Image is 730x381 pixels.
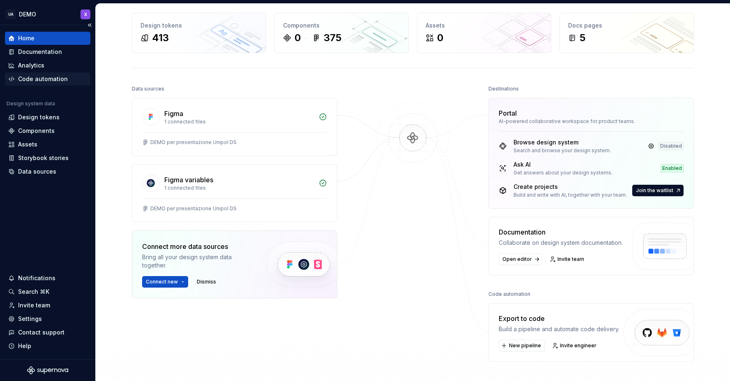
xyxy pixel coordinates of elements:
a: Components [5,124,90,137]
a: Invite engineer [550,340,600,351]
div: DEMO per presentazione Unipol DS [150,139,237,146]
div: Search and browse your design system. [514,147,611,154]
a: Assets0 [417,13,551,53]
a: Figma1 connected filesDEMO per presentazione Unipol DS [132,98,337,156]
div: Data sources [18,167,56,176]
div: Design tokens [18,113,60,121]
div: Notifications [18,274,55,282]
div: Destinations [488,83,519,95]
a: Invite team [547,253,588,265]
div: Code automation [18,75,68,83]
div: Connect more data sources [142,242,253,251]
a: Settings [5,312,90,325]
div: Create projects [514,183,627,191]
button: Help [5,339,90,353]
a: Components0375 [274,13,409,53]
div: Browse design system [514,138,611,146]
div: 413 [152,31,169,44]
a: Home [5,32,90,45]
div: 0 [437,31,443,44]
button: Contact support [5,326,90,339]
span: Invite engineer [560,342,596,349]
span: Dismiss [197,279,216,285]
div: AI-powered collaborative workspace for product teams. [499,118,684,125]
div: 0 [295,31,301,44]
div: Help [18,342,31,350]
div: Enabled [661,164,684,172]
div: Components [283,21,400,30]
div: UA [6,9,16,19]
button: Notifications [5,272,90,285]
div: Design system data [7,100,55,107]
a: Docs pages5 [560,13,694,53]
a: Documentation [5,45,90,58]
a: Open editor [499,253,542,265]
div: Export to code [499,314,619,323]
div: Docs pages [568,21,685,30]
div: Data sources [132,83,164,95]
button: Search ⌘K [5,285,90,298]
div: Contact support [18,328,64,337]
button: Connect new [142,276,188,288]
div: Invite team [18,301,50,309]
div: Disabled [659,142,684,150]
div: Build a pipeline and automate code delivery. [499,325,619,333]
div: Components [18,127,55,135]
div: 5 [580,31,585,44]
div: 1 connected files [164,185,314,191]
div: Storybook stories [18,154,69,162]
div: Settings [18,315,42,323]
a: Analytics [5,59,90,72]
span: Join the waitlist [636,187,673,194]
div: Code automation [488,288,530,300]
button: Join the waitlist [632,185,684,196]
a: Storybook stories [5,151,90,165]
div: Get answers about your design systems. [514,170,613,176]
a: Data sources [5,165,90,178]
a: Figma variables1 connected filesDEMO per presentazione Unipol DS [132,164,337,222]
div: Figma [164,109,183,118]
button: New pipeline [499,340,545,351]
div: Home [18,34,35,42]
span: Open editor [502,256,532,263]
div: 1 connected files [164,118,314,125]
div: DEMO per presentazione Unipol DS [150,205,237,212]
span: Invite team [557,256,584,263]
div: Design tokens [140,21,258,30]
button: Collapse sidebar [84,19,95,31]
div: Build and write with AI, together with your team. [514,192,627,198]
svg: Supernova Logo [27,366,68,374]
div: Portal [499,108,517,118]
span: Connect new [146,279,178,285]
div: Documentation [499,227,623,237]
div: Bring all your design system data together. [142,253,253,269]
a: Design tokens413 [132,13,266,53]
a: Code automation [5,72,90,86]
a: Design tokens [5,111,90,124]
span: New pipeline [509,342,541,349]
div: Documentation [18,48,62,56]
div: Assets [18,140,37,149]
div: Search ⌘K [18,288,49,296]
div: X [84,11,87,18]
div: Analytics [18,61,44,70]
div: Collaborate on design system documentation. [499,239,623,247]
a: Invite team [5,299,90,312]
div: DEMO [19,10,36,19]
a: Assets [5,138,90,151]
button: UADEMOX [2,5,94,23]
div: Ask AI [514,160,613,169]
div: Figma variables [164,175,213,185]
div: Assets [426,21,543,30]
button: Dismiss [193,276,220,288]
div: 375 [324,31,341,44]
